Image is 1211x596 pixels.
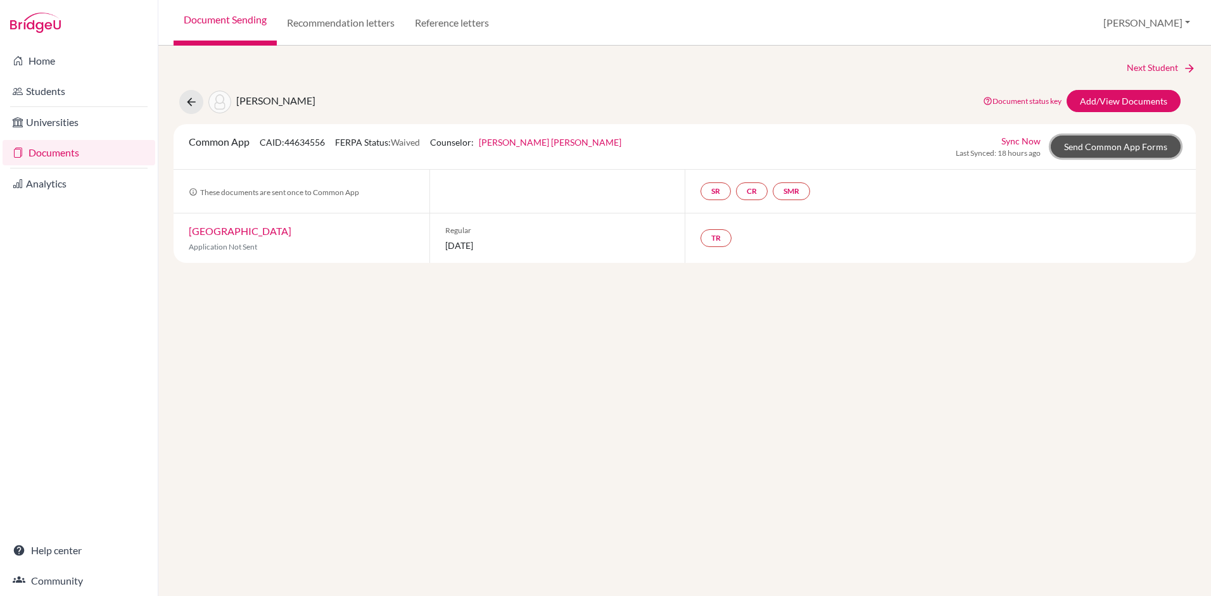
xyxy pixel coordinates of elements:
a: Sync Now [1001,134,1041,148]
a: [GEOGRAPHIC_DATA] [189,225,291,237]
span: These documents are sent once to Common App [189,187,359,197]
button: [PERSON_NAME] [1098,11,1196,35]
span: Common App [189,136,250,148]
a: Home [3,48,155,73]
img: Bridge-U [10,13,61,33]
span: Counselor: [430,137,621,148]
a: TR [701,229,732,247]
span: [PERSON_NAME] [236,94,315,106]
a: SR [701,182,731,200]
a: Document status key [983,96,1062,106]
span: [DATE] [445,239,670,252]
span: Application Not Sent [189,242,257,251]
span: FERPA Status: [335,137,420,148]
span: Waived [391,137,420,148]
a: Help center [3,538,155,563]
span: Regular [445,225,670,236]
a: Universities [3,110,155,135]
a: Analytics [3,171,155,196]
a: SMR [773,182,810,200]
a: CR [736,182,768,200]
a: Community [3,568,155,593]
a: Add/View Documents [1067,90,1181,112]
span: CAID: 44634556 [260,137,325,148]
a: [PERSON_NAME] [PERSON_NAME] [479,137,621,148]
a: Send Common App Forms [1051,136,1181,158]
a: Next Student [1127,61,1196,75]
span: Last Synced: 18 hours ago [956,148,1041,159]
a: Students [3,79,155,104]
a: Documents [3,140,155,165]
